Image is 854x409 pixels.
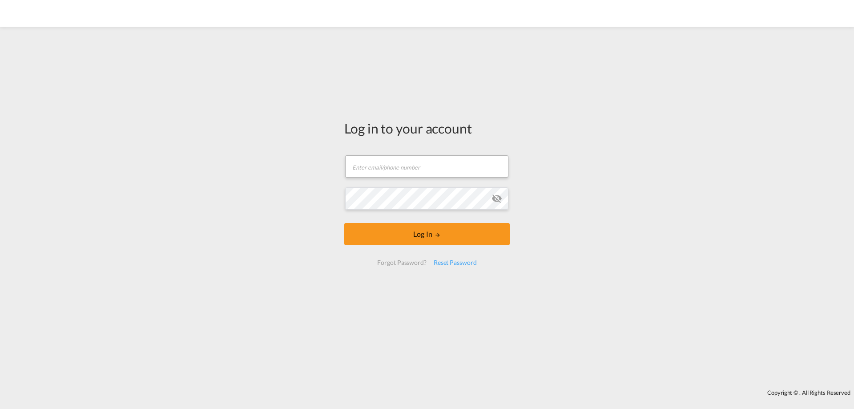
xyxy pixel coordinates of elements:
div: Log in to your account [344,119,510,138]
input: Enter email/phone number [345,155,508,178]
div: Reset Password [430,255,480,271]
button: LOGIN [344,223,510,245]
md-icon: icon-eye-off [491,193,502,204]
div: Forgot Password? [374,255,430,271]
